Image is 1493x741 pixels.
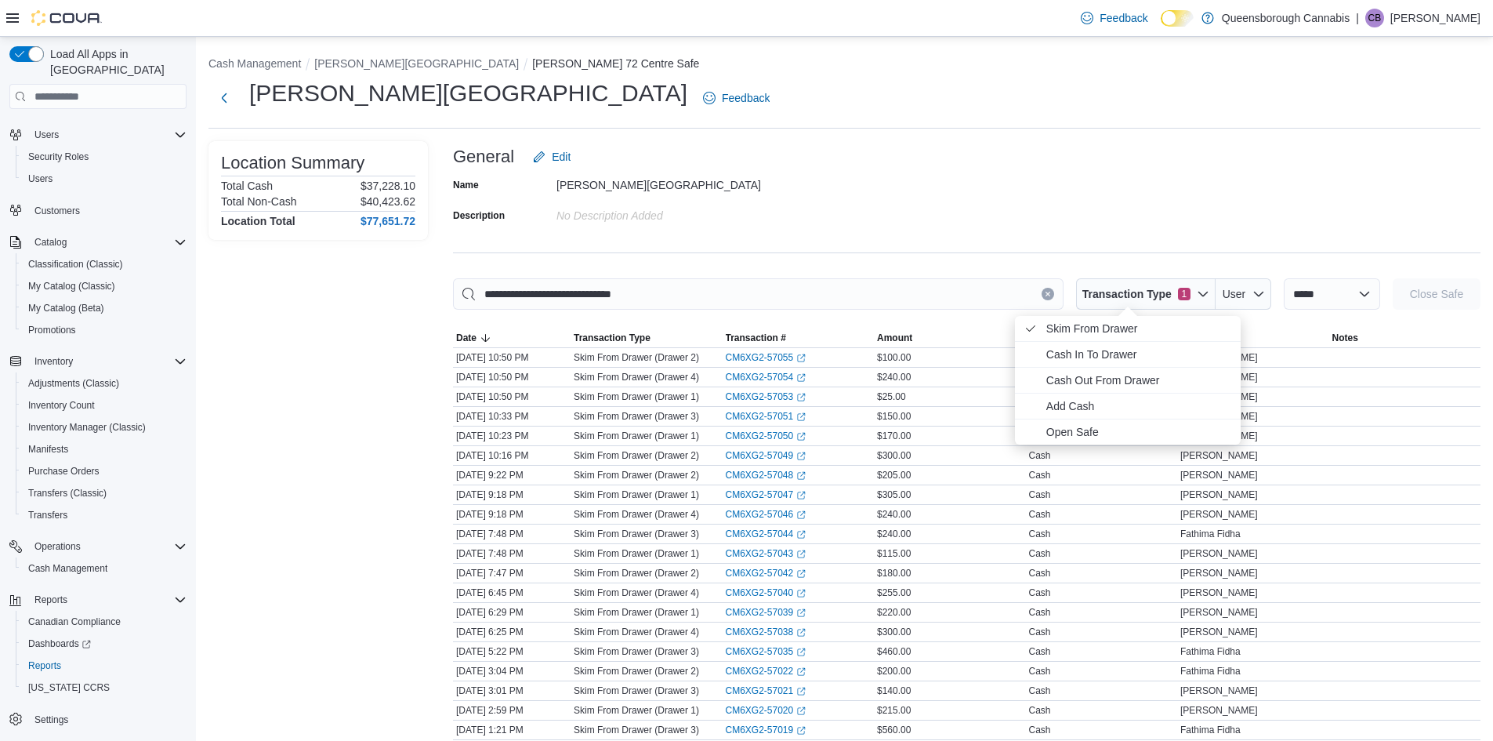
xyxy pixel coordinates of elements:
div: [DATE] 3:04 PM [453,662,571,681]
button: [PERSON_NAME] 72 Centre Safe [532,57,699,70]
span: Catalog [28,233,187,252]
span: Cash In To Drawer [1046,345,1231,364]
div: [DATE] 7:47 PM [453,564,571,583]
span: CB [1368,9,1382,27]
li: Cash Out From Drawer [1015,368,1241,394]
span: Purchase Orders [28,465,100,478]
span: Transfers (Classic) [22,484,187,503]
div: [DATE] 10:50 PM [453,387,571,406]
button: Inventory Manager (Classic) [16,416,193,438]
a: Users [22,169,59,188]
span: $200.00 [877,665,911,677]
span: [PERSON_NAME] [1180,489,1258,501]
span: $100.00 [877,351,911,364]
a: Purchase Orders [22,462,106,481]
button: Operations [28,537,87,556]
svg: External link [796,589,806,598]
div: [DATE] 3:01 PM [453,681,571,700]
span: Customers [34,205,80,217]
h4: $77,651.72 [361,215,415,227]
button: Date [453,329,571,347]
p: $40,423.62 [361,195,415,208]
span: Classification (Classic) [28,258,123,271]
p: Skim From Drawer (Drawer 3) [574,528,699,540]
div: Calvin Basran [1365,9,1384,27]
span: Promotions [28,324,76,336]
div: [DATE] 9:18 PM [453,485,571,504]
svg: External link [796,706,806,716]
span: [PERSON_NAME] [1180,587,1258,599]
span: Inventory [28,352,187,371]
a: CM6XG2-57042External link [726,567,806,579]
button: Promotions [16,319,193,341]
span: Inventory Count [22,396,187,415]
span: Washington CCRS [22,678,187,697]
span: Transfers [22,506,187,525]
p: Skim From Drawer (Drawer 4) [574,626,699,638]
span: [PERSON_NAME] [1180,547,1258,560]
svg: External link [796,510,806,520]
input: Dark Mode [1161,10,1194,27]
a: CM6XG2-57050External link [726,430,806,442]
a: CM6XG2-57038External link [726,626,806,638]
button: Amount [874,329,1026,347]
div: Cash [1029,704,1051,717]
svg: External link [796,373,806,383]
img: Cova [31,10,102,26]
button: Users [16,168,193,190]
div: [DATE] 1:21 PM [453,721,571,739]
a: Dashboards [22,634,97,653]
span: $140.00 [877,685,911,697]
span: $300.00 [877,449,911,462]
span: Fathima Fidha [1180,724,1241,736]
span: Users [28,125,187,144]
div: Cash [1029,606,1051,619]
span: [PERSON_NAME] [1180,508,1258,521]
span: My Catalog (Beta) [22,299,187,318]
p: Skim From Drawer (Drawer 2) [574,665,699,677]
div: [DATE] 10:23 PM [453,427,571,445]
button: Purchase Orders [16,460,193,482]
button: Transaction Type1 active filters [1076,278,1216,310]
p: Skim From Drawer (Drawer 1) [574,489,699,501]
a: Security Roles [22,147,95,166]
p: Skim From Drawer (Drawer 2) [574,351,699,364]
a: CM6XG2-57020External link [726,704,806,717]
nav: An example of EuiBreadcrumbs [208,56,1480,74]
button: Next [208,82,240,114]
button: Inventory Count [16,394,193,416]
span: Settings [34,714,68,726]
a: Adjustments (Classic) [22,374,125,393]
svg: External link [796,667,806,677]
span: [PERSON_NAME] [1180,704,1258,717]
a: [US_STATE] CCRS [22,678,116,697]
button: Edit [527,141,577,173]
button: Security Roles [16,146,193,168]
a: My Catalog (Beta) [22,299,111,318]
div: Cash [1029,449,1051,462]
svg: External link [796,393,806,402]
a: CM6XG2-57040External link [726,587,806,599]
div: [DATE] 2:59 PM [453,701,571,720]
svg: External link [796,452,806,461]
button: Users [28,125,65,144]
li: Skim From Drawer [1015,316,1241,342]
h6: Total Non-Cash [221,195,297,208]
a: Manifests [22,440,74,459]
a: CM6XG2-57039External link [726,606,806,619]
span: 1 active filters [1178,288,1190,300]
svg: External link [796,432,806,441]
p: Skim From Drawer (Drawer 3) [574,410,699,423]
div: Cash [1029,685,1051,697]
span: [US_STATE] CCRS [28,681,110,694]
p: Skim From Drawer (Drawer 1) [574,390,699,403]
div: [DATE] 10:16 PM [453,446,571,465]
button: [US_STATE] CCRS [16,677,193,699]
span: Feedback [722,90,770,106]
a: Dashboards [16,633,193,655]
a: CM6XG2-57047External link [726,489,806,501]
div: [DATE] 6:25 PM [453,623,571,641]
a: CM6XG2-57048External link [726,469,806,481]
svg: External link [796,726,806,736]
div: [DATE] 6:29 PM [453,603,571,622]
